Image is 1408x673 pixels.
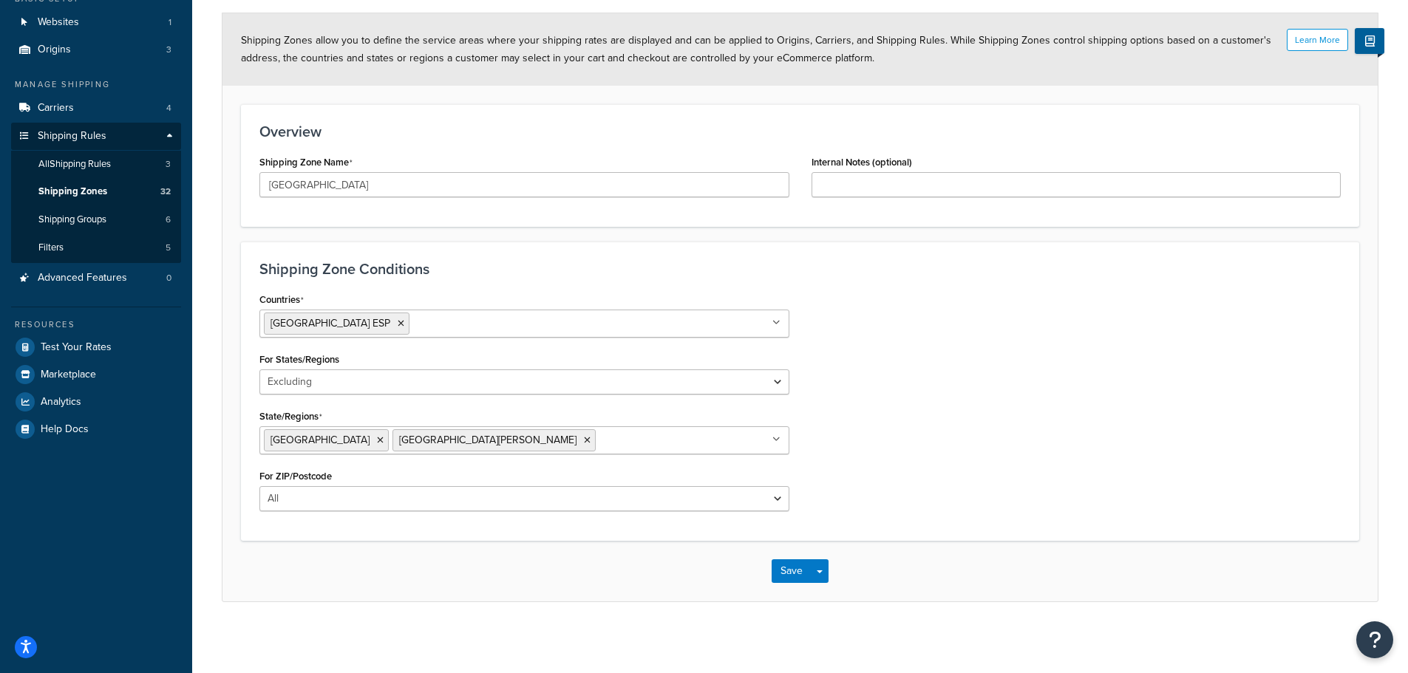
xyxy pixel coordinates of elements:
span: Websites [38,16,79,29]
li: Shipping Groups [11,206,181,233]
a: Advanced Features0 [11,264,181,292]
span: 3 [166,158,171,171]
span: Filters [38,242,64,254]
a: Websites1 [11,9,181,36]
span: Carriers [38,102,74,115]
span: 3 [166,44,171,56]
h3: Shipping Zone Conditions [259,261,1341,277]
label: Countries [259,294,304,306]
a: Shipping Zones32 [11,178,181,205]
a: Test Your Rates [11,334,181,361]
span: Advanced Features [38,272,127,284]
h3: Overview [259,123,1341,140]
a: AllShipping Rules3 [11,151,181,178]
label: State/Regions [259,411,322,423]
a: Filters5 [11,234,181,262]
li: Websites [11,9,181,36]
span: [GEOGRAPHIC_DATA] [271,432,370,448]
span: Help Docs [41,423,89,436]
span: 5 [166,242,171,254]
span: Analytics [41,396,81,409]
a: Shipping Rules [11,123,181,150]
a: Carriers4 [11,95,181,122]
span: 4 [166,102,171,115]
span: 0 [166,272,171,284]
label: Internal Notes (optional) [812,157,912,168]
li: Advanced Features [11,264,181,292]
span: Test Your Rates [41,341,112,354]
a: Help Docs [11,416,181,443]
a: Origins3 [11,36,181,64]
span: 32 [160,185,171,198]
a: Marketplace [11,361,181,388]
span: 6 [166,213,171,226]
span: Shipping Zones [38,185,107,198]
button: Open Resource Center [1356,621,1393,658]
button: Save [772,559,812,583]
button: Show Help Docs [1355,28,1384,54]
span: Shipping Zones allow you to define the service areas where your shipping rates are displayed and ... [241,33,1271,66]
span: All Shipping Rules [38,158,111,171]
li: Shipping Zones [11,178,181,205]
li: Carriers [11,95,181,122]
span: [GEOGRAPHIC_DATA] ESP [271,315,390,331]
div: Resources [11,318,181,331]
label: Shipping Zone Name [259,157,353,168]
li: Filters [11,234,181,262]
label: For States/Regions [259,354,339,365]
span: Shipping Rules [38,130,106,143]
li: Origins [11,36,181,64]
a: Shipping Groups6 [11,206,181,233]
div: Manage Shipping [11,78,181,91]
span: Shipping Groups [38,213,106,226]
li: Shipping Rules [11,123,181,263]
span: Marketplace [41,369,96,381]
span: Origins [38,44,71,56]
span: [GEOGRAPHIC_DATA][PERSON_NAME] [399,432,577,448]
span: 1 [169,16,171,29]
label: For ZIP/Postcode [259,471,332,482]
a: Analytics [11,389,181,415]
button: Learn More [1287,29,1348,51]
